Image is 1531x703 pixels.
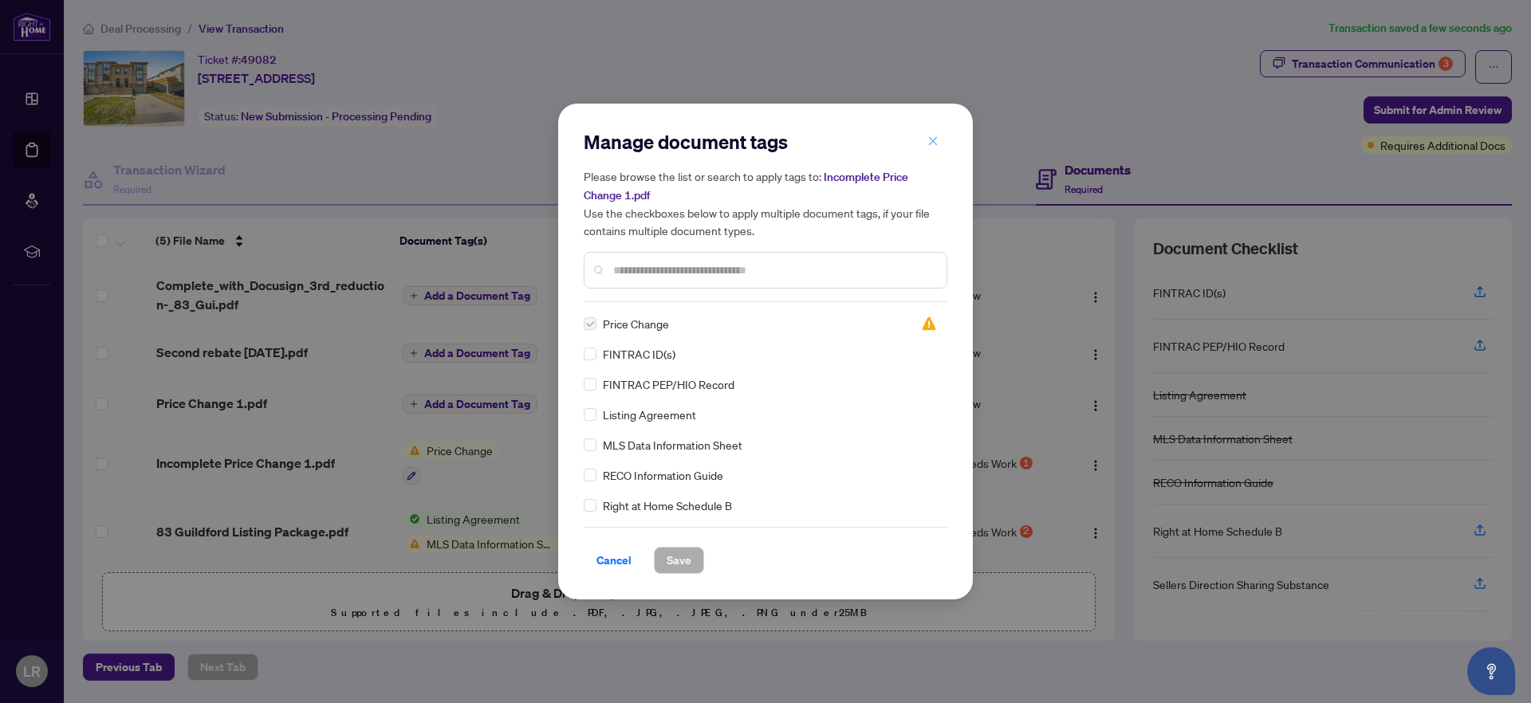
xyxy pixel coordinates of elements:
[603,375,734,393] span: FINTRAC PEP/HIO Record
[603,436,742,454] span: MLS Data Information Sheet
[596,548,632,573] span: Cancel
[921,316,937,332] span: Needs Work
[603,466,723,484] span: RECO Information Guide
[584,547,644,574] button: Cancel
[584,167,947,239] h5: Please browse the list or search to apply tags to: Use the checkboxes below to apply multiple doc...
[1467,647,1515,695] button: Open asap
[603,406,696,423] span: Listing Agreement
[927,135,939,147] span: close
[584,129,947,155] h2: Manage document tags
[603,345,675,363] span: FINTRAC ID(s)
[603,497,732,514] span: Right at Home Schedule B
[603,315,669,332] span: Price Change
[654,547,704,574] button: Save
[921,316,937,332] img: status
